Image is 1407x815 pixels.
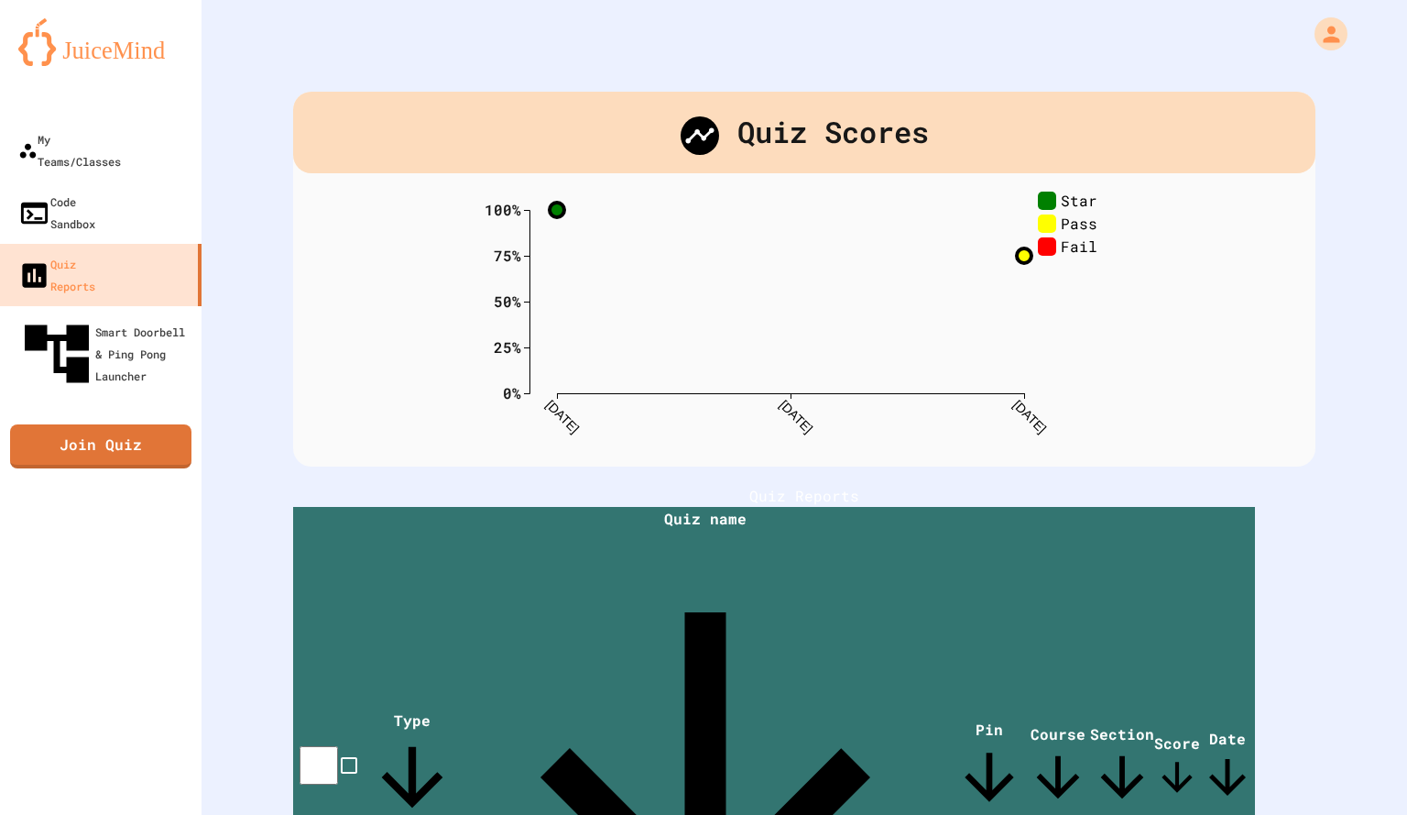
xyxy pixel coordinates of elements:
input: select all desserts [300,746,338,785]
span: Score [1154,733,1200,800]
text: 75% [494,245,521,264]
text: Pass [1061,213,1097,232]
text: 100% [485,199,521,218]
h1: Quiz Reports [293,485,1315,507]
div: Quiz Reports [18,253,95,297]
div: Quiz Scores [293,92,1315,173]
text: [DATE] [1010,397,1049,435]
span: Section [1090,724,1154,809]
text: 25% [494,336,521,356]
text: 50% [494,291,521,310]
div: Smart Doorbell & Ping Pong Launcher [18,315,194,392]
text: Fail [1061,236,1097,255]
text: [DATE] [777,397,815,435]
div: My Account [1295,13,1352,55]
div: Code Sandbox [18,191,95,235]
span: Date [1200,729,1255,805]
img: logo-orange.svg [18,18,183,66]
span: Course [1026,724,1090,809]
div: My Teams/Classes [18,128,121,172]
text: [DATE] [543,397,582,435]
text: 0% [503,382,521,402]
span: Pin [953,720,1026,814]
a: Join Quiz [10,424,191,468]
text: Star [1061,190,1097,209]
